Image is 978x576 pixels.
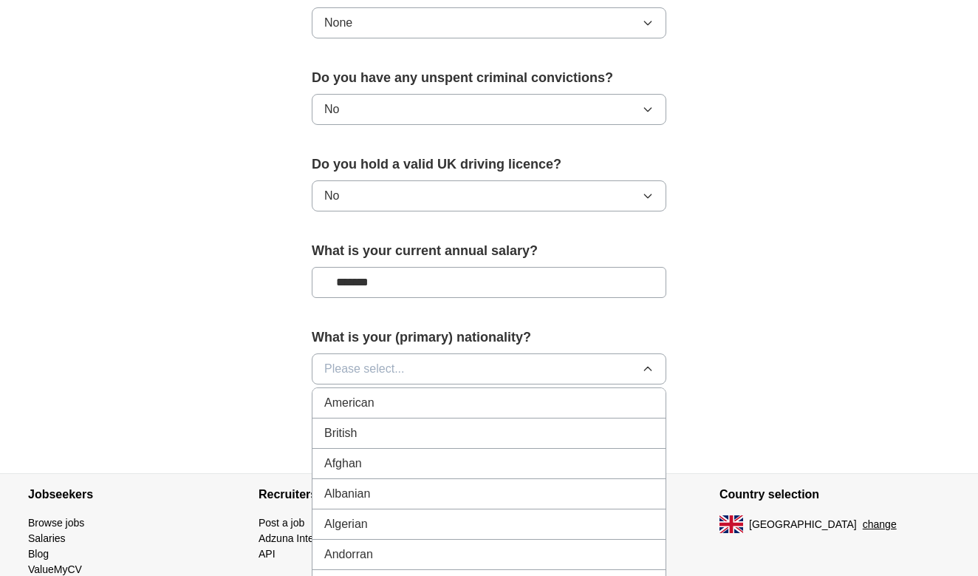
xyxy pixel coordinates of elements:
[28,563,82,575] a: ValueMyCV
[28,548,49,560] a: Blog
[312,68,666,88] label: Do you have any unspent criminal convictions?
[28,532,66,544] a: Salaries
[312,328,666,348] label: What is your (primary) nationality?
[324,394,375,412] span: American
[312,353,666,384] button: Please select...
[259,532,349,544] a: Adzuna Intelligence
[312,7,666,38] button: None
[324,546,373,563] span: Andorran
[324,360,405,378] span: Please select...
[324,424,357,442] span: British
[324,455,362,472] span: Afghan
[324,187,339,205] span: No
[719,474,950,515] h4: Country selection
[324,101,339,118] span: No
[259,548,276,560] a: API
[719,515,743,533] img: UK flag
[749,517,857,532] span: [GEOGRAPHIC_DATA]
[324,515,368,533] span: Algerian
[324,485,370,503] span: Albanian
[259,517,304,529] a: Post a job
[863,517,897,532] button: change
[312,180,666,211] button: No
[324,14,352,32] span: None
[312,241,666,261] label: What is your current annual salary?
[312,94,666,125] button: No
[28,517,84,529] a: Browse jobs
[312,155,666,175] label: Do you hold a valid UK driving licence?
